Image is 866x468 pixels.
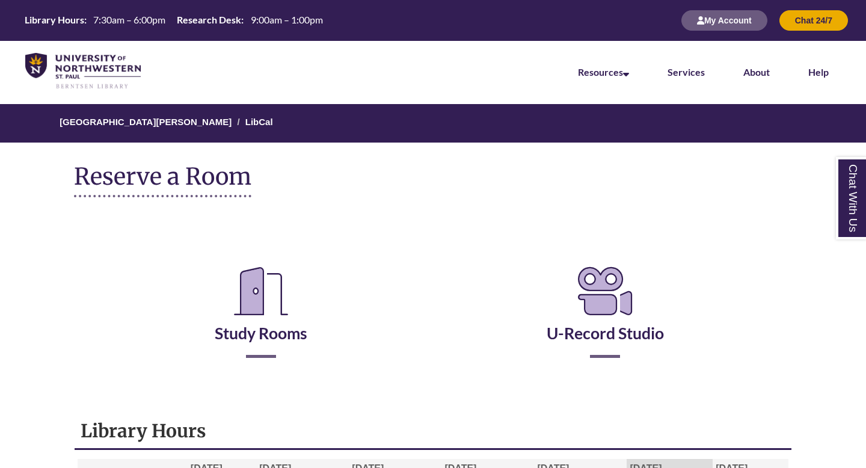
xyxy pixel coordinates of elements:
[681,10,767,31] button: My Account
[779,15,848,25] a: Chat 24/7
[81,419,785,442] h1: Library Hours
[681,15,767,25] a: My Account
[215,294,307,343] a: Study Rooms
[74,227,792,393] div: Reserve a Room
[808,66,829,78] a: Help
[668,66,705,78] a: Services
[172,13,245,26] th: Research Desk:
[743,66,770,78] a: About
[93,14,165,25] span: 7:30am – 6:00pm
[60,117,232,127] a: [GEOGRAPHIC_DATA][PERSON_NAME]
[20,13,88,26] th: Library Hours:
[25,53,141,90] img: UNWSP Library Logo
[74,164,251,197] h1: Reserve a Room
[779,10,848,31] button: Chat 24/7
[20,13,327,26] table: Hours Today
[251,14,323,25] span: 9:00am – 1:00pm
[245,117,273,127] a: LibCal
[74,104,792,143] nav: Breadcrumb
[578,66,629,78] a: Resources
[547,294,664,343] a: U-Record Studio
[20,13,327,28] a: Hours Today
